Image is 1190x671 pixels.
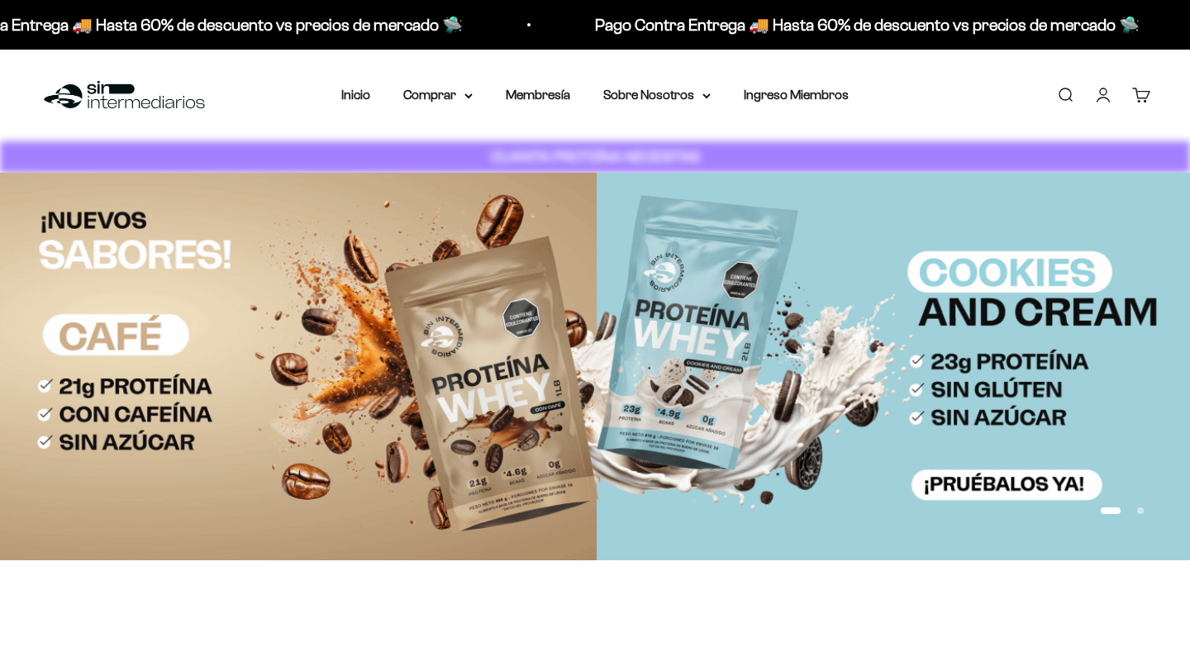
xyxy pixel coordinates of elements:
[593,12,1137,38] p: Pago Contra Entrega 🚚 Hasta 60% de descuento vs precios de mercado 🛸
[506,88,570,102] a: Membresía
[744,88,849,102] a: Ingreso Miembros
[603,84,711,106] summary: Sobre Nosotros
[491,148,700,165] strong: CUANTA PROTEÍNA NECESITAS
[403,84,473,106] summary: Comprar
[341,88,370,102] a: Inicio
